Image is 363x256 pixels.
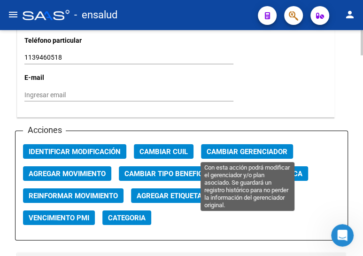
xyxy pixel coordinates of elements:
[24,72,116,83] p: E-mail
[124,170,221,178] span: Cambiar Tipo Beneficiario
[23,166,111,181] button: Agregar Movimiento
[234,166,308,181] button: Actualizar ARCA
[29,170,106,178] span: Agregar Movimiento
[239,170,302,178] span: Actualizar ARCA
[23,124,65,137] h3: Acciones
[137,192,202,200] span: Agregar Etiqueta
[74,5,117,25] span: - ensalud
[207,147,287,156] span: Cambiar Gerenciador
[29,214,89,222] span: Vencimiento PMI
[139,147,188,156] span: Cambiar CUIL
[344,9,355,20] mat-icon: person
[201,144,293,159] button: Cambiar Gerenciador
[331,224,354,247] iframe: Intercom live chat
[8,9,19,20] mat-icon: menu
[134,144,193,159] button: Cambiar CUIL
[108,214,146,222] span: Categoria
[23,188,124,203] button: Reinformar Movimiento
[24,35,116,46] p: Teléfono particular
[131,188,208,203] button: Agregar Etiqueta
[29,147,121,156] span: Identificar Modificación
[29,192,118,200] span: Reinformar Movimiento
[119,166,226,181] button: Cambiar Tipo Beneficiario
[102,210,151,225] button: Categoria
[23,210,95,225] button: Vencimiento PMI
[23,144,126,159] button: Identificar Modificación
